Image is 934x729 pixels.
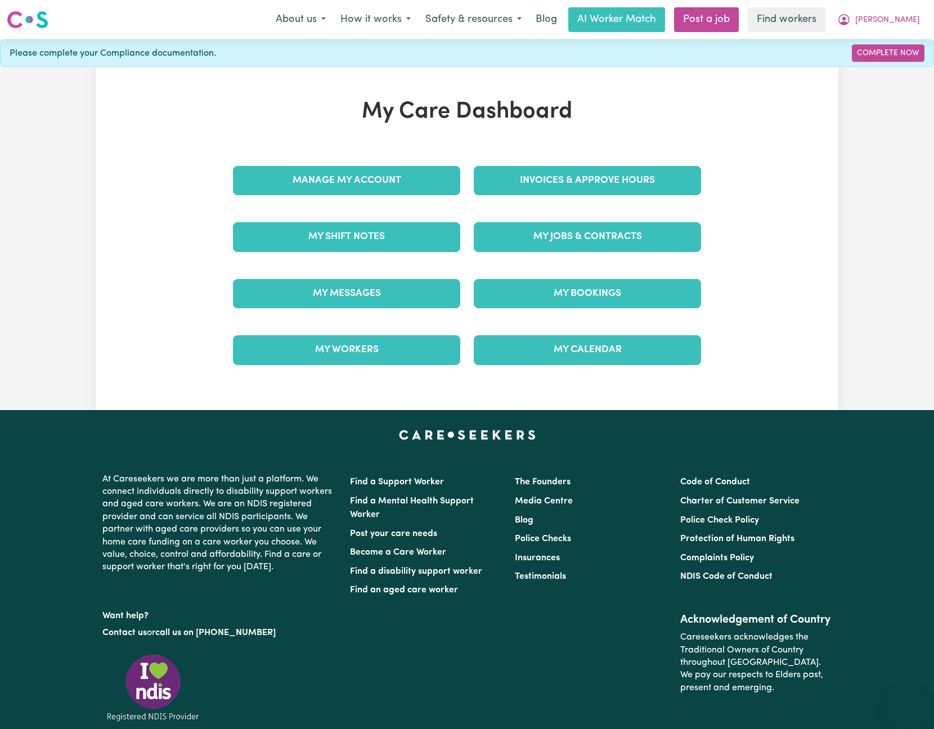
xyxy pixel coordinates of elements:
a: call us on [PHONE_NUMBER] [155,628,276,637]
a: My Jobs & Contracts [474,222,701,251]
a: Code of Conduct [680,478,750,487]
button: My Account [830,8,927,31]
a: Find a Mental Health Support Worker [350,497,474,519]
a: Complaints Policy [680,553,754,562]
p: Want help? [102,605,336,622]
h2: Acknowledgement of Country [680,613,832,627]
button: How it works [333,8,418,31]
a: Blog [515,516,533,525]
a: Find a disability support worker [350,567,482,576]
img: Careseekers logo [7,10,48,30]
a: Invoices & Approve Hours [474,166,701,195]
a: My Shift Notes [233,222,460,251]
a: Find a Support Worker [350,478,444,487]
span: Please complete your Compliance documentation. [10,47,216,60]
p: Careseekers acknowledges the Traditional Owners of Country throughout [GEOGRAPHIC_DATA]. We pay o... [680,627,832,699]
a: Post your care needs [350,529,437,538]
img: Registered NDIS provider [102,652,204,723]
a: Charter of Customer Service [680,497,800,506]
p: or [102,622,336,643]
iframe: Button to launch messaging window [889,684,925,720]
a: Police Check Policy [680,516,759,525]
a: My Calendar [474,335,701,364]
a: Become a Care Worker [350,548,446,557]
a: Media Centre [515,497,573,506]
button: About us [268,8,333,31]
a: Insurances [515,553,560,562]
a: Careseekers home page [399,430,536,439]
a: My Workers [233,335,460,364]
a: Find workers [748,7,825,32]
a: Testimonials [515,572,566,581]
span: [PERSON_NAME] [855,14,920,26]
a: Contact us [102,628,147,637]
a: Manage My Account [233,166,460,195]
h1: My Care Dashboard [226,98,708,125]
p: At Careseekers we are more than just a platform. We connect individuals directly to disability su... [102,469,336,578]
button: Safety & resources [418,8,529,31]
a: Careseekers logo [7,7,48,33]
a: AI Worker Match [568,7,665,32]
a: My Bookings [474,279,701,308]
a: Blog [529,7,564,32]
a: Protection of Human Rights [680,534,794,543]
a: Find an aged care worker [350,586,458,595]
a: Complete Now [852,44,924,62]
a: NDIS Code of Conduct [680,572,773,581]
a: Police Checks [515,534,571,543]
a: Post a job [674,7,739,32]
a: My Messages [233,279,460,308]
a: The Founders [515,478,571,487]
